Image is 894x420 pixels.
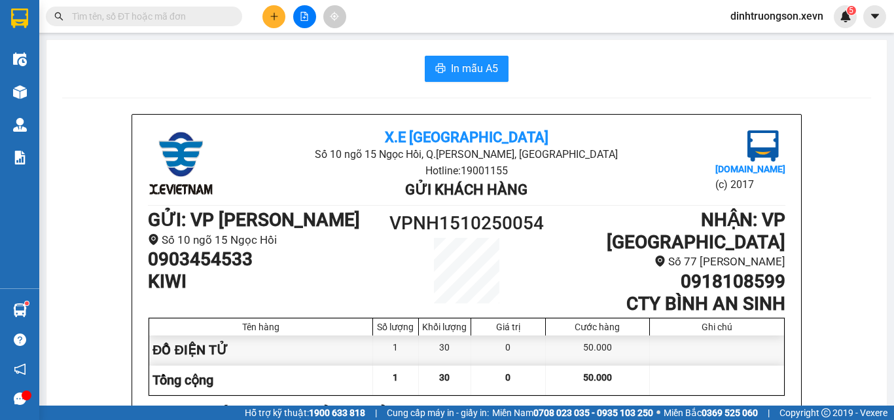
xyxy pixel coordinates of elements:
b: X.E [GEOGRAPHIC_DATA] [385,129,548,145]
div: Khối lượng [422,322,467,332]
div: Số lượng [376,322,415,332]
span: environment [654,256,666,267]
span: In mẫu A5 [451,60,498,77]
span: dinhtruongson.xevn [720,8,834,24]
b: GỬI : VP [PERSON_NAME] [148,209,360,231]
span: | [768,406,770,420]
span: 30 [439,372,450,383]
span: notification [14,363,26,375]
span: caret-down [869,10,881,22]
button: caret-down [863,5,886,28]
li: Số 10 ngõ 15 Ngọc Hồi, Q.[PERSON_NAME], [GEOGRAPHIC_DATA] [254,146,679,162]
li: (c) 2017 [715,176,785,193]
span: 0 [505,372,510,383]
span: | [375,406,377,420]
span: aim [330,12,339,21]
div: 50.000 [546,335,650,365]
span: Miền Nam [492,406,653,420]
button: aim [323,5,346,28]
span: file-add [300,12,309,21]
span: Cung cấp máy in - giấy in: [387,406,489,420]
div: 0 [471,335,546,365]
h1: KIWI [148,271,387,293]
img: logo.jpg [148,130,213,196]
h1: VPNH1510250054 [387,209,546,238]
span: Miền Bắc [664,406,758,420]
li: Hotline: 19001155 [254,162,679,179]
h1: CTY BÌNH AN SINH [546,293,785,315]
b: NHẬN : VP [GEOGRAPHIC_DATA] [607,209,785,253]
img: solution-icon [13,151,27,164]
img: warehouse-icon [13,118,27,132]
sup: 1 [25,301,29,305]
img: logo.jpg [747,130,779,162]
b: Gửi khách hàng [405,181,527,198]
div: Ghi chú [653,322,781,332]
strong: 1900 633 818 [309,408,365,418]
input: Tìm tên, số ĐT hoặc mã đơn [72,9,226,24]
strong: 0369 525 060 [702,408,758,418]
button: plus [262,5,285,28]
img: warehouse-icon [13,52,27,66]
span: copyright [821,408,831,417]
span: question-circle [14,334,26,346]
b: [DOMAIN_NAME] [715,164,785,174]
span: message [14,392,26,405]
span: Hỗ trợ kỹ thuật: [245,406,365,420]
div: ĐỒ ĐIỆN TỬ [149,335,373,365]
sup: 5 [847,6,856,15]
img: logo-vxr [11,9,28,28]
span: 1 [393,372,398,383]
img: warehouse-icon [13,303,27,317]
span: plus [270,12,279,21]
button: printerIn mẫu A5 [425,56,509,82]
button: file-add [293,5,316,28]
li: Số 77 [PERSON_NAME] [546,253,785,271]
div: Cước hàng [549,322,646,332]
img: icon-new-feature [840,10,851,22]
span: Tổng cộng [152,372,213,388]
span: 5 [849,6,853,15]
span: search [54,12,63,21]
span: printer [435,63,446,75]
span: 50.000 [583,372,612,383]
li: Số 10 ngõ 15 Ngọc Hồi [148,231,387,249]
div: 30 [419,335,471,365]
h1: 0918108599 [546,271,785,293]
img: warehouse-icon [13,85,27,99]
div: Giá trị [474,322,542,332]
div: 1 [373,335,419,365]
span: ⚪️ [656,410,660,415]
span: environment [148,234,159,245]
strong: 0708 023 035 - 0935 103 250 [533,408,653,418]
div: Tên hàng [152,322,369,332]
h1: 0903454533 [148,248,387,271]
